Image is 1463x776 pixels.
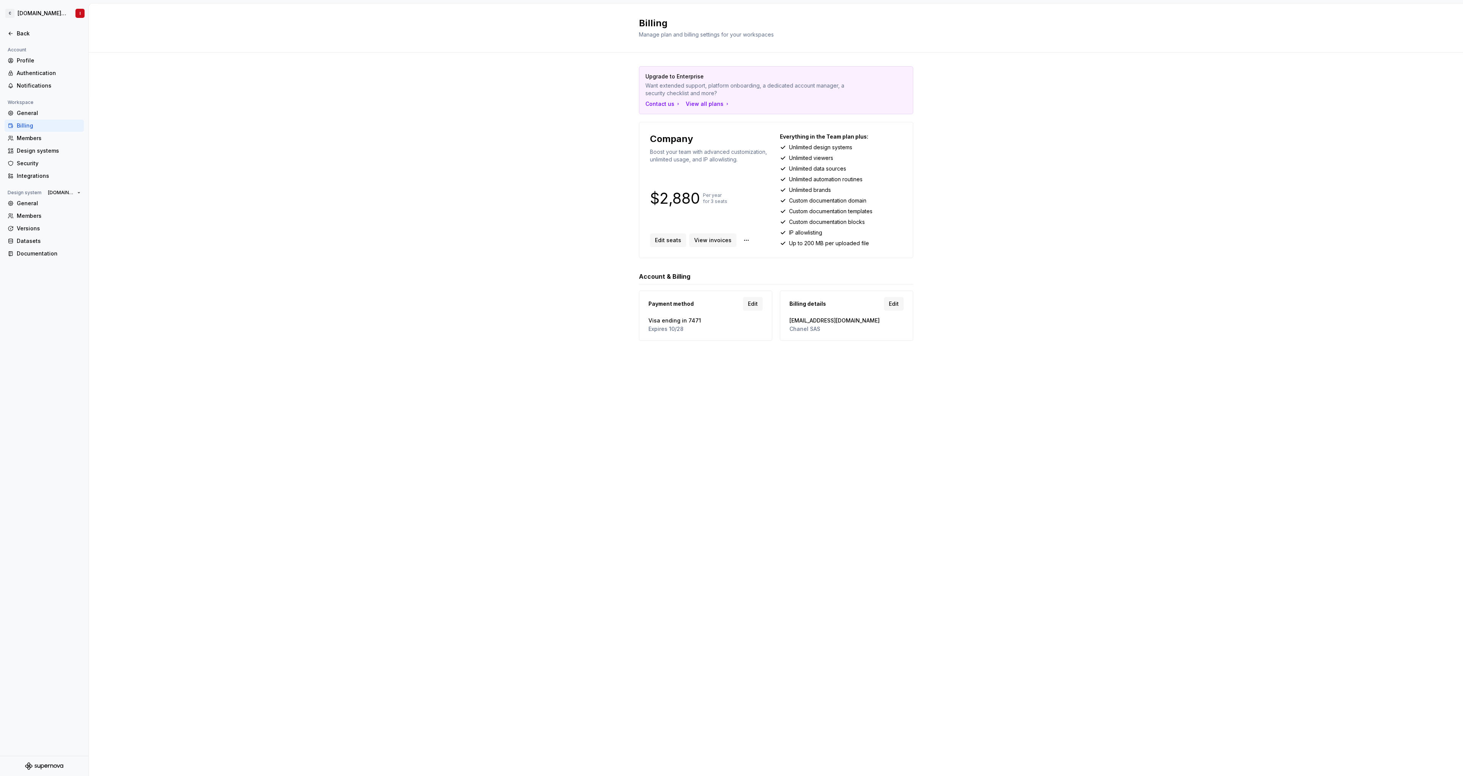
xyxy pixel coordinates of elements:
[5,222,84,235] a: Versions
[789,186,831,194] p: Unlimited brands
[789,208,872,215] p: Custom documentation templates
[5,210,84,222] a: Members
[689,233,736,247] a: View invoices
[789,165,846,172] p: Unlimited data sources
[789,176,863,183] p: Unlimited automation routines
[18,10,66,17] div: [DOMAIN_NAME] DS
[639,17,904,29] h2: Billing
[5,235,84,247] a: Datasets
[17,212,81,220] div: Members
[17,237,81,245] div: Datasets
[650,194,700,203] p: $2,880
[889,300,899,308] span: Edit
[694,236,731,244] span: View invoices
[703,192,727,204] p: Per year for 3 seats
[5,247,84,260] a: Documentation
[648,317,763,324] span: Visa ending in 7471
[5,27,84,40] a: Back
[5,197,84,209] a: General
[648,325,763,333] span: Expires 10/28
[884,297,904,311] a: Edit
[5,132,84,144] a: Members
[789,229,822,236] p: IP allowlisting
[17,109,81,117] div: General
[789,197,866,204] p: Custom documentation domain
[743,297,763,311] a: Edit
[5,120,84,132] a: Billing
[748,300,758,308] span: Edit
[789,300,826,308] span: Billing details
[5,145,84,157] a: Design systems
[5,80,84,92] a: Notifications
[789,154,833,162] p: Unlimited viewers
[655,236,681,244] span: Edit seats
[645,82,853,97] p: Want extended support, platform onboarding, a dedicated account manager, a security checklist and...
[5,157,84,169] a: Security
[2,5,87,22] button: C[DOMAIN_NAME] DSI
[17,250,81,257] div: Documentation
[17,147,81,155] div: Design systems
[5,45,29,54] div: Account
[5,9,14,18] div: C
[17,57,81,64] div: Profile
[789,144,852,151] p: Unlimited design systems
[5,67,84,79] a: Authentication
[80,10,81,16] div: I
[648,300,694,308] span: Payment method
[789,325,904,333] span: Chanel SAS
[17,172,81,180] div: Integrations
[17,225,81,232] div: Versions
[17,122,81,129] div: Billing
[645,100,681,108] button: Contact us
[5,170,84,182] a: Integrations
[5,98,37,107] div: Workspace
[650,233,686,247] button: Edit seats
[5,107,84,119] a: General
[686,100,730,108] button: View all plans
[5,188,45,197] div: Design system
[17,200,81,207] div: General
[17,160,81,167] div: Security
[639,31,774,38] span: Manage plan and billing settings for your workspaces
[789,317,904,324] span: [EMAIL_ADDRESS][DOMAIN_NAME]
[645,73,853,80] p: Upgrade to Enterprise
[789,240,869,247] p: Up to 200 MB per uploaded file
[650,148,772,163] p: Boost your team with advanced customization, unlimited usage, and IP allowlisting.
[639,272,690,281] h3: Account & Billing
[650,133,693,145] p: Company
[17,30,81,37] div: Back
[17,69,81,77] div: Authentication
[780,133,902,141] p: Everything in the Team plan plus:
[48,190,74,196] span: [DOMAIN_NAME] DS
[17,134,81,142] div: Members
[17,82,81,89] div: Notifications
[5,54,84,67] a: Profile
[25,762,63,770] svg: Supernova Logo
[789,218,865,226] p: Custom documentation blocks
